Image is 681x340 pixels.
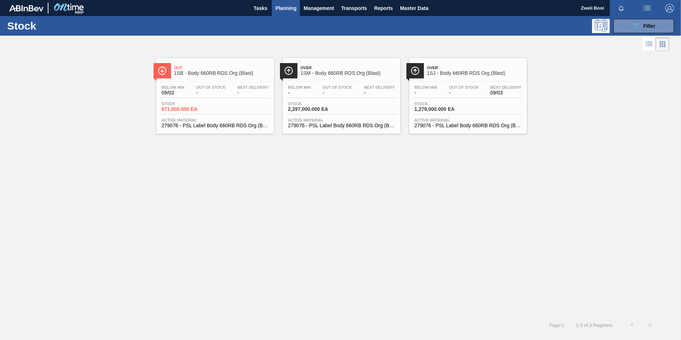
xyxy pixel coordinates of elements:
[253,4,268,12] span: Tasks
[364,85,395,89] span: Next Delivery
[404,53,530,134] a: ÍconeOver1SJ - Body 660RB RDS Org (Blast)Below Min-Out Of Stock-Next Delivery09/03Stock1,279,000....
[288,85,311,89] span: Below Min
[9,5,43,11] img: TNhmsLtSVTkK8tSr43FrP2fwEKptu5GPRR3wAAAABJRU5ErkJggg==
[277,53,404,134] a: ÍconeOver1SM - Body 660RB RDS Org (Blast)Below Min-Out Of Stock-Next Delivery-Stock2,297,000.000 ...
[162,85,184,89] span: Below Min
[400,4,428,12] span: Master Data
[643,23,655,29] span: Filter
[549,323,564,328] span: Page : 1
[415,90,437,96] span: -
[656,37,669,51] div: Card Vision
[449,90,479,96] span: -
[490,90,521,96] span: 09/03
[301,71,397,76] span: 1SM - Body 660RB RDS Org (Blast)
[174,66,270,70] span: Out
[151,53,277,134] a: ÍconeOut1SB - Body 660RB RDS Org (Blast)Below Min09/03Out Of Stock-Next Delivery-Stock671,000.000...
[174,71,270,76] span: 1SB - Body 660RB RDS Org (Blast)
[158,66,167,75] img: Ícone
[162,90,184,96] span: 09/03
[7,22,114,30] h1: Stock
[427,66,523,70] span: Over
[196,90,226,96] span: -
[162,123,269,128] span: 279076 - PSL Label Body 660RB RDS Org (Blast)
[592,19,610,33] div: Programming: no user selected
[162,107,212,112] span: 671,000.000 EA
[415,85,437,89] span: Below Min
[623,316,641,334] button: <
[323,85,352,89] span: Out Of Stock
[613,19,674,33] button: Filter
[162,102,212,106] span: Stock
[288,118,395,122] span: Active Material
[323,90,352,96] span: -
[575,323,613,328] span: 1 - 3 of 3 Registers
[196,85,226,89] span: Out Of Stock
[415,123,521,128] span: 279076 - PSL Label Body 660RB RDS Org (Blast)
[303,4,334,12] span: Management
[610,3,633,13] button: Notifications
[162,118,269,122] span: Active Material
[238,90,269,96] span: -
[288,123,395,128] span: 279076 - PSL Label Body 660RB RDS Org (Blast)
[288,107,338,112] span: 2,297,000.000 EA
[288,90,311,96] span: -
[288,102,338,106] span: Stock
[415,102,464,106] span: Stock
[643,37,656,51] div: List Vision
[284,66,293,75] img: Ícone
[364,90,395,96] span: -
[490,85,521,89] span: Next Delivery
[641,316,659,334] button: >
[341,4,367,12] span: Transports
[301,66,397,70] span: Over
[238,85,269,89] span: Next Delivery
[643,4,651,12] img: userActions
[275,4,296,12] span: Planning
[427,71,523,76] span: 1SJ - Body 660RB RDS Org (Blast)
[374,4,393,12] span: Reports
[415,107,464,112] span: 1,279,000.000 EA
[665,4,674,12] img: Logout
[411,66,420,75] img: Ícone
[415,118,521,122] span: Active Material
[449,85,479,89] span: Out Of Stock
